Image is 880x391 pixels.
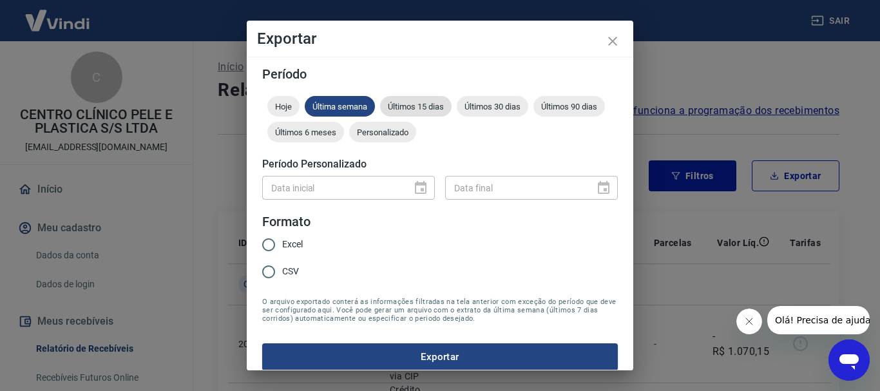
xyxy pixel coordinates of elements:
[597,26,628,57] button: close
[262,158,618,171] h5: Período Personalizado
[262,68,618,81] h5: Período
[457,96,528,117] div: Últimos 30 dias
[262,343,618,370] button: Exportar
[445,176,586,200] input: DD/MM/YYYY
[282,238,303,251] span: Excel
[257,31,623,46] h4: Exportar
[282,265,299,278] span: CSV
[828,339,870,381] iframe: Botão para abrir a janela de mensagens
[305,96,375,117] div: Última semana
[262,298,618,323] span: O arquivo exportado conterá as informações filtradas na tela anterior com exceção do período que ...
[267,96,300,117] div: Hoje
[262,213,311,231] legend: Formato
[767,306,870,334] iframe: Mensagem da empresa
[349,128,416,137] span: Personalizado
[349,122,416,142] div: Personalizado
[380,96,452,117] div: Últimos 15 dias
[305,102,375,111] span: Última semana
[380,102,452,111] span: Últimos 15 dias
[267,102,300,111] span: Hoje
[736,309,762,334] iframe: Fechar mensagem
[262,176,403,200] input: DD/MM/YYYY
[457,102,528,111] span: Últimos 30 dias
[267,122,344,142] div: Últimos 6 meses
[8,9,108,19] span: Olá! Precisa de ajuda?
[533,96,605,117] div: Últimos 90 dias
[267,128,344,137] span: Últimos 6 meses
[533,102,605,111] span: Últimos 90 dias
